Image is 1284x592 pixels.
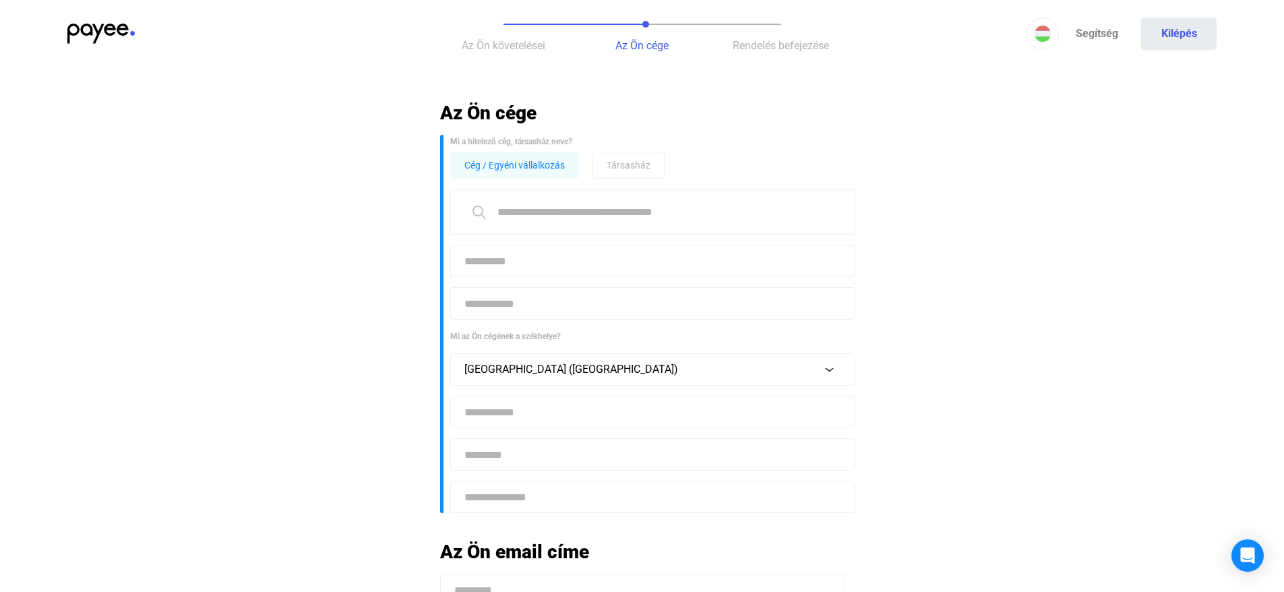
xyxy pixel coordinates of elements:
[464,157,565,173] span: Cég / Egyéni vállalkozás
[1059,18,1134,50] a: Segítség
[615,39,669,52] span: Az Ön cége
[1231,539,1264,572] div: Open Intercom Messenger
[1027,18,1059,50] button: HU
[607,157,650,173] span: Társasház
[592,152,665,179] button: Társasház
[462,39,545,52] span: Az Ön követelései
[450,353,855,386] button: [GEOGRAPHIC_DATA] ([GEOGRAPHIC_DATA])
[450,152,579,179] button: Cég / Egyéni vállalkozás
[67,24,135,44] img: payee-logo
[450,135,845,148] div: Mi a hitelező cég, társasház neve?
[1141,18,1217,50] button: Kilépés
[440,540,845,564] h2: Az Ön email címe
[733,39,829,52] span: Rendelés befejezése
[450,330,845,343] div: Mi az Ön cégének a székhelye?
[464,363,678,376] span: [GEOGRAPHIC_DATA] ([GEOGRAPHIC_DATA])
[440,101,845,125] h2: Az Ön cége
[1035,26,1051,42] img: HU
